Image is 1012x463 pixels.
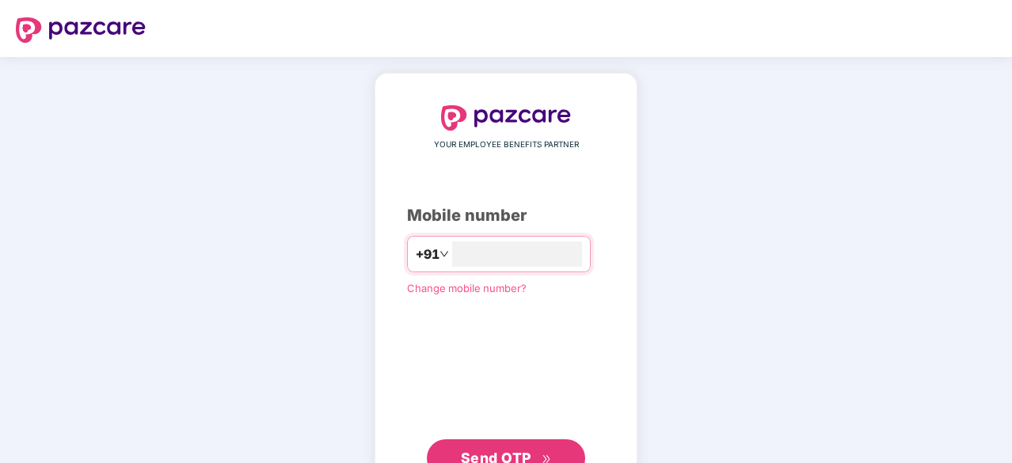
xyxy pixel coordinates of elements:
span: +91 [416,245,439,264]
img: logo [16,17,146,43]
span: YOUR EMPLOYEE BENEFITS PARTNER [434,139,579,151]
a: Change mobile number? [407,282,527,294]
span: down [439,249,449,259]
img: logo [441,105,571,131]
div: Mobile number [407,203,605,228]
